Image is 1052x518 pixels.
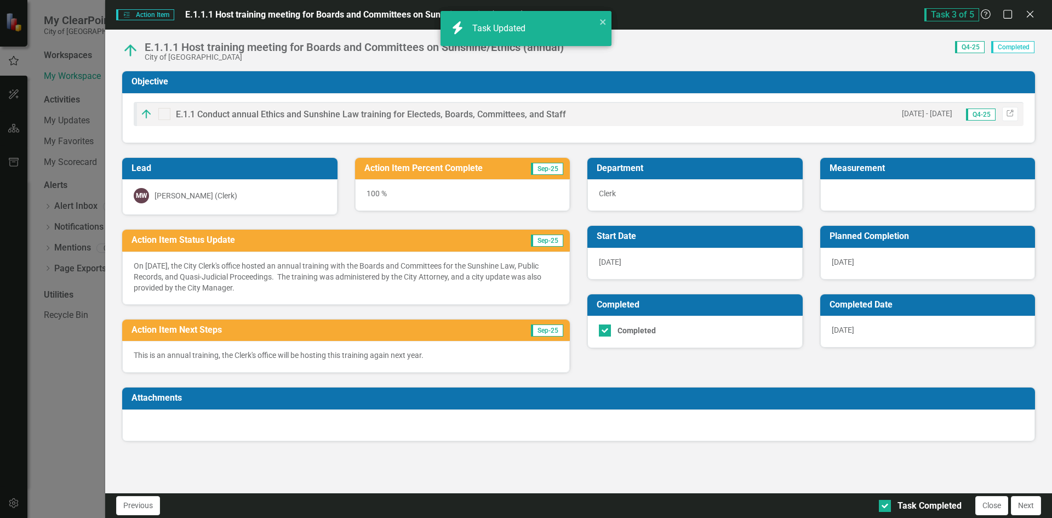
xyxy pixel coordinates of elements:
button: Next [1011,496,1041,515]
h3: Action Item Percent Complete [364,163,521,173]
h3: Lead [131,163,332,173]
h3: Objective [131,77,1030,87]
h3: Completed [597,300,797,310]
span: Q4-25 [955,41,985,53]
h3: Planned Completion [830,231,1030,241]
span: [DATE] [599,258,621,266]
img: On Track [122,42,139,59]
button: Close [975,496,1008,515]
h3: Completed Date [830,300,1030,310]
button: close [599,15,607,28]
div: Task Completed [897,500,962,513]
h3: Department [597,163,797,173]
span: Sep-25 [531,163,563,175]
span: [DATE] [832,258,854,266]
button: Previous [116,496,160,515]
span: E.1.1 Conduct annual Ethics and Sunshine Law training for Electeds, Boards, Committees, and Staff [176,109,566,119]
small: [DATE] - [DATE] [902,109,952,119]
div: Task Updated [472,22,528,35]
h3: Attachments [131,393,1030,403]
div: [PERSON_NAME] (Clerk) [155,190,237,201]
span: Action Item [116,9,174,20]
span: Task 3 of 5 [924,8,979,21]
span: Clerk [599,189,616,198]
div: City of [GEOGRAPHIC_DATA] [145,53,564,61]
h3: Action Item Status Update [131,235,459,245]
span: Sep-25 [531,325,563,337]
div: MW [134,188,149,203]
h3: Measurement [830,163,1030,173]
div: E.1.1.1 Host training meeting for Boards and Committees on Sunshine/Ethics (annual) [145,41,564,53]
span: Q4-25 [966,109,996,121]
h3: Action Item Next Steps [131,325,448,335]
img: On Track [140,107,153,121]
p: This is an annual training, the Clerk's office will be hosting this training again next year. [134,350,558,361]
span: [DATE] [832,326,854,334]
p: On [DATE], the City Clerk's office hosted an annual training with the Boards and Committees for t... [134,260,558,293]
div: 100 % [355,179,570,211]
span: Sep-25 [531,235,563,247]
h3: Start Date [597,231,797,241]
span: Completed [991,41,1034,53]
span: E.1.1.1 Host training meeting for Boards and Committees on Sunshine/Ethics (annual) [185,9,524,20]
